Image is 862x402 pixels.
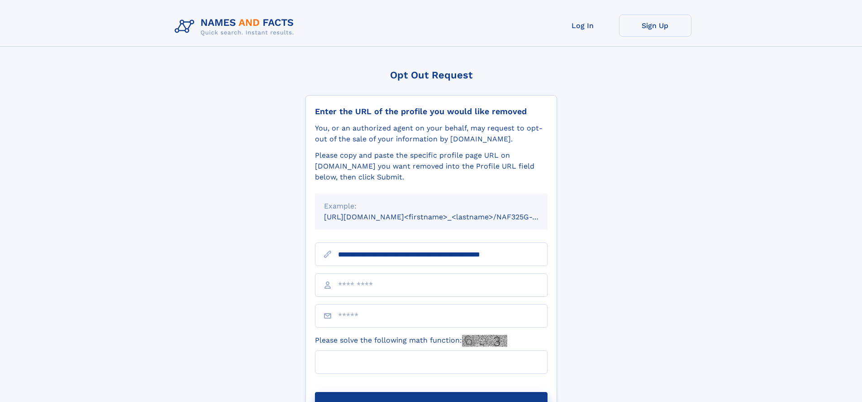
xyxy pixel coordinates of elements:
div: Please copy and paste the specific profile page URL on [DOMAIN_NAME] you want removed into the Pr... [315,150,548,183]
div: Example: [324,201,538,212]
a: Log In [547,15,619,37]
a: Sign Up [619,15,691,37]
div: Opt Out Request [305,69,557,81]
div: Enter the URL of the profile you would like removed [315,107,548,116]
label: Please solve the following math function: [315,335,507,347]
div: You, or an authorized agent on your behalf, may request to opt-out of the sale of your informatio... [315,123,548,145]
img: Logo Names and Facts [171,15,301,39]
small: [URL][DOMAIN_NAME]<firstname>_<lastname>/NAF325G-xxxxxxxx [324,213,565,221]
